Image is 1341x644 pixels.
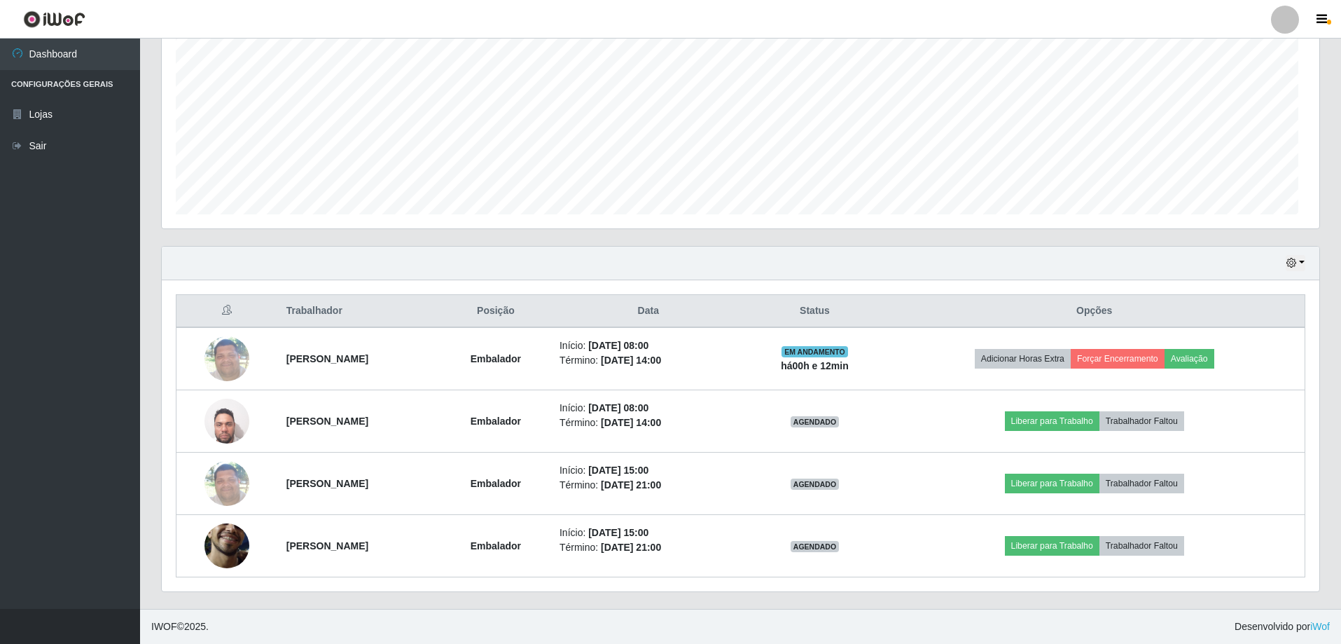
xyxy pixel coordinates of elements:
[781,346,848,357] span: EM ANDAMENTO
[1310,621,1330,632] a: iWof
[551,295,746,328] th: Data
[204,496,249,596] img: 1755034904390.jpeg
[791,541,840,552] span: AGENDADO
[1099,474,1184,493] button: Trabalhador Faltou
[1005,536,1099,556] button: Liberar para Trabalho
[278,295,440,328] th: Trabalhador
[781,360,849,371] strong: há 00 h e 12 min
[560,353,737,368] li: Término:
[588,340,648,351] time: [DATE] 08:00
[1165,349,1214,369] button: Avaliação
[1005,474,1099,493] button: Liberar para Trabalho
[471,416,521,427] strong: Embalador
[560,463,737,478] li: Início:
[601,417,661,428] time: [DATE] 14:00
[601,479,661,491] time: [DATE] 21:00
[286,416,368,427] strong: [PERSON_NAME]
[151,619,209,634] span: © 2025 .
[746,295,884,328] th: Status
[1005,411,1099,431] button: Liberar para Trabalho
[204,391,249,451] img: 1729168499099.jpeg
[791,479,840,490] span: AGENDADO
[560,540,737,555] li: Término:
[588,465,648,476] time: [DATE] 15:00
[884,295,1305,328] th: Opções
[471,540,521,551] strong: Embalador
[471,353,521,364] strong: Embalador
[204,329,249,388] img: 1697490161329.jpeg
[286,540,368,551] strong: [PERSON_NAME]
[601,542,661,553] time: [DATE] 21:00
[975,349,1071,369] button: Adicionar Horas Extra
[1099,536,1184,556] button: Trabalhador Faltou
[588,527,648,538] time: [DATE] 15:00
[1235,619,1330,634] span: Desenvolvido por
[1071,349,1165,369] button: Forçar Encerramento
[560,416,737,430] li: Término:
[471,478,521,489] strong: Embalador
[204,453,249,513] img: 1697490161329.jpeg
[560,401,737,416] li: Início:
[23,11,85,28] img: CoreUI Logo
[601,355,661,366] time: [DATE] 14:00
[588,402,648,413] time: [DATE] 08:00
[791,416,840,427] span: AGENDADO
[560,338,737,353] li: Início:
[560,526,737,540] li: Início:
[560,478,737,493] li: Término:
[286,478,368,489] strong: [PERSON_NAME]
[286,353,368,364] strong: [PERSON_NAME]
[151,621,177,632] span: IWOF
[1099,411,1184,431] button: Trabalhador Faltou
[440,295,551,328] th: Posição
